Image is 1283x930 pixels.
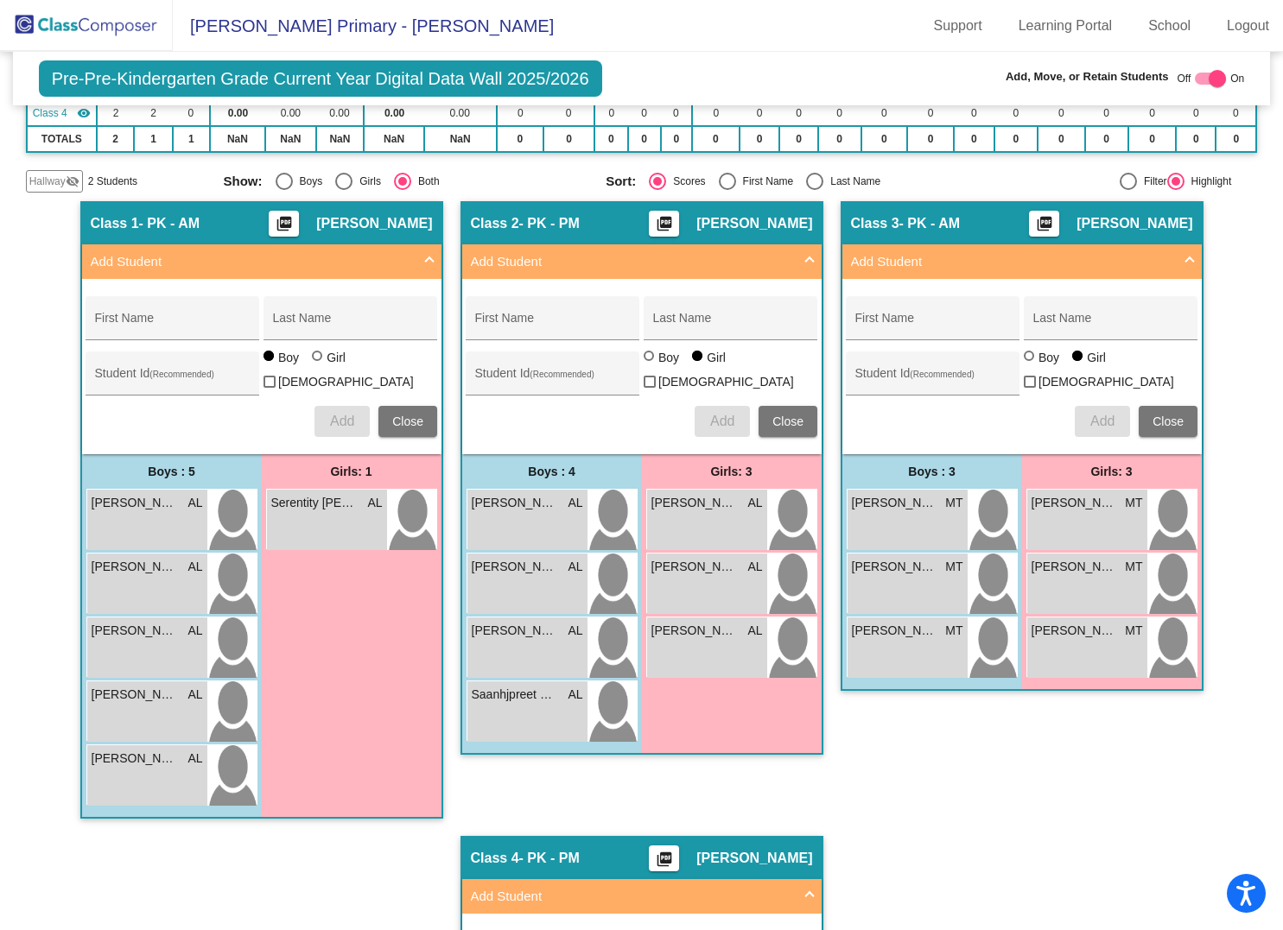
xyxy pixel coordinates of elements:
td: NaN [364,126,424,152]
div: Girl [326,349,346,366]
span: [PERSON_NAME] [472,494,558,512]
td: 0.00 [364,100,424,126]
div: Highlight [1185,174,1232,189]
td: 0 [1085,100,1128,126]
span: Sort: [606,174,636,189]
button: Add [1075,406,1130,437]
button: Close [759,406,817,437]
mat-expansion-panel-header: Add Student [82,244,441,279]
span: Add [1090,414,1115,428]
span: MT [945,622,962,640]
span: [PERSON_NAME] [1032,494,1118,512]
td: Macki Tavis - PK - PM [27,100,97,126]
span: AL [568,622,582,640]
td: 0 [497,126,544,152]
div: Last Name [823,174,880,189]
td: 0 [1128,126,1177,152]
div: Both [411,174,440,189]
span: Close [392,414,423,428]
td: 0 [740,100,780,126]
span: Close [772,414,803,428]
span: AL [747,622,762,640]
td: 0 [1176,126,1216,152]
input: Student Id [475,373,631,387]
button: Add [695,406,750,437]
input: First Name [855,318,1011,332]
div: Filter [1137,174,1167,189]
td: 0 [779,126,817,152]
div: Boys : 4 [462,454,642,489]
span: [PERSON_NAME] [852,622,938,640]
div: First Name [736,174,794,189]
span: - PK - AM [139,215,200,232]
span: AL [568,686,582,704]
span: 2 Students [88,174,137,189]
td: 0.00 [316,100,365,126]
mat-radio-group: Select an option [224,173,594,190]
span: AL [367,494,382,512]
td: 0 [497,100,544,126]
button: Print Students Details [1029,211,1059,237]
span: [PERSON_NAME] [651,494,738,512]
td: 0 [1085,126,1128,152]
mat-panel-title: Add Student [851,252,1172,272]
td: 0 [818,126,861,152]
span: [DEMOGRAPHIC_DATA] [658,371,794,392]
div: Girls: 3 [1022,454,1202,489]
span: - PK - PM [519,850,580,867]
td: 0 [818,100,861,126]
input: First Name [475,318,631,332]
div: Boy [277,349,299,366]
span: [DEMOGRAPHIC_DATA] [1038,371,1174,392]
a: Logout [1213,12,1283,40]
td: 0 [661,100,693,126]
span: [PERSON_NAME] [852,558,938,576]
div: Girl [706,349,726,366]
td: 0 [1176,100,1216,126]
button: Add [314,406,370,437]
span: AL [568,494,582,512]
td: NaN [265,126,315,152]
td: 0 [1128,100,1177,126]
td: 0 [954,100,994,126]
span: [PERSON_NAME] [PERSON_NAME] [651,622,738,640]
td: 0 [594,126,628,152]
td: 0 [861,126,908,152]
td: 0 [661,126,693,152]
mat-icon: picture_as_pdf [654,215,675,239]
mat-icon: picture_as_pdf [274,215,295,239]
span: MT [1125,558,1142,576]
span: [PERSON_NAME] [651,558,738,576]
input: Last Name [653,318,809,332]
mat-radio-group: Select an option [606,173,975,190]
td: 0 [907,100,954,126]
span: Saanhjpreet Rayat [472,686,558,704]
mat-icon: picture_as_pdf [1034,215,1055,239]
span: Add [710,414,734,428]
td: NaN [210,126,266,152]
button: Print Students Details [269,211,299,237]
span: [PERSON_NAME] Primary - [PERSON_NAME] [173,12,554,40]
span: [PERSON_NAME] [92,622,178,640]
td: 0 [994,126,1038,152]
td: 2 [97,100,134,126]
input: Student Id [95,373,251,387]
span: Class 4 [33,105,67,121]
span: [PERSON_NAME] [92,750,178,768]
mat-expansion-panel-header: Add Student [462,879,822,914]
div: Boy [1038,349,1059,366]
span: [PERSON_NAME] [696,850,812,867]
mat-icon: visibility_off [66,174,79,188]
td: 1 [173,126,210,152]
input: First Name [95,318,251,332]
span: AL [187,494,202,512]
span: Class 3 [851,215,899,232]
td: 0 [1216,100,1256,126]
span: [PERSON_NAME] [852,494,938,512]
td: 0 [779,100,817,126]
input: Student Id [855,373,1011,387]
td: 0 [861,100,908,126]
span: AL [747,558,762,576]
span: Add [330,414,354,428]
mat-expansion-panel-header: Add Student [842,244,1202,279]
